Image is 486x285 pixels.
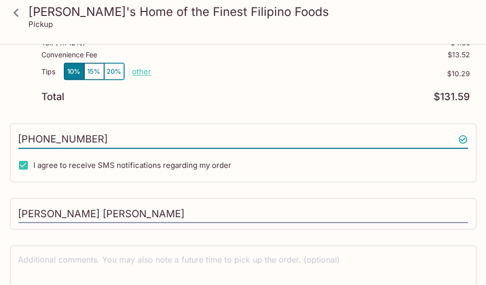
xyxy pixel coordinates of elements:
[448,51,471,59] p: $13.52
[42,51,98,59] p: Convenience Fee
[104,63,124,80] button: 20%
[152,70,471,78] p: $10.29
[18,205,468,224] input: Enter first and last name
[29,19,53,29] p: Pickup
[29,4,475,19] h3: [PERSON_NAME]'s Home of the Finest Filipino Foods
[34,160,232,170] span: I agree to receive SMS notifications regarding my order
[434,92,471,102] p: $131.59
[133,67,152,76] button: other
[18,130,468,149] input: Enter phone number
[42,92,65,102] p: Total
[42,68,56,76] p: Tips
[64,63,84,80] button: 10%
[84,63,104,80] button: 15%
